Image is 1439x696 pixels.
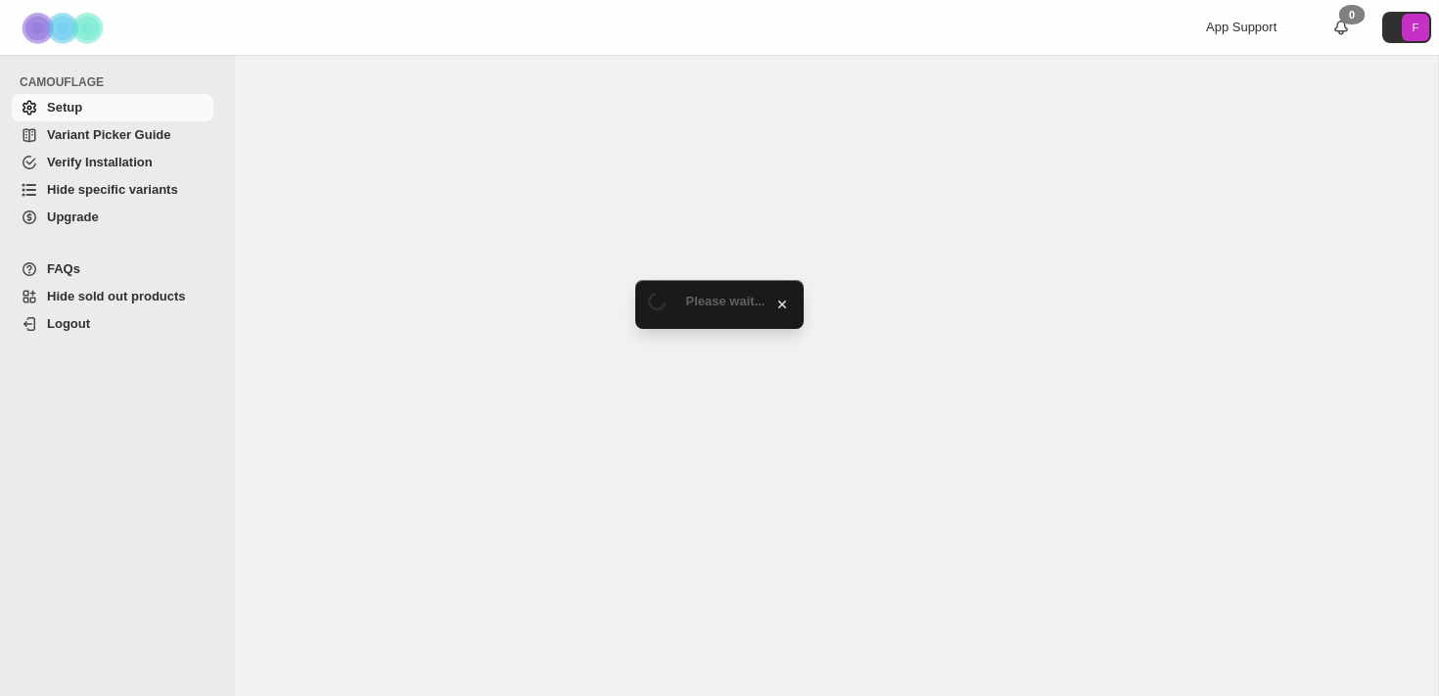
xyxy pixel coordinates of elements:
button: Avatar with initials F [1382,12,1431,43]
div: 0 [1339,5,1365,24]
a: Hide specific variants [12,176,213,204]
span: Logout [47,316,90,331]
span: App Support [1206,20,1277,34]
a: Setup [12,94,213,121]
a: Variant Picker Guide [12,121,213,149]
a: Verify Installation [12,149,213,176]
span: Avatar with initials F [1402,14,1429,41]
img: Camouflage [16,1,114,55]
a: Upgrade [12,204,213,231]
span: FAQs [47,261,80,276]
a: 0 [1331,18,1351,37]
span: Variant Picker Guide [47,127,170,142]
a: FAQs [12,255,213,283]
span: Hide specific variants [47,182,178,197]
span: CAMOUFLAGE [20,74,221,90]
span: Hide sold out products [47,289,186,303]
span: Please wait... [686,294,766,308]
span: Setup [47,100,82,115]
span: Verify Installation [47,155,153,169]
a: Hide sold out products [12,283,213,310]
span: Upgrade [47,209,99,224]
text: F [1413,22,1419,33]
a: Logout [12,310,213,338]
